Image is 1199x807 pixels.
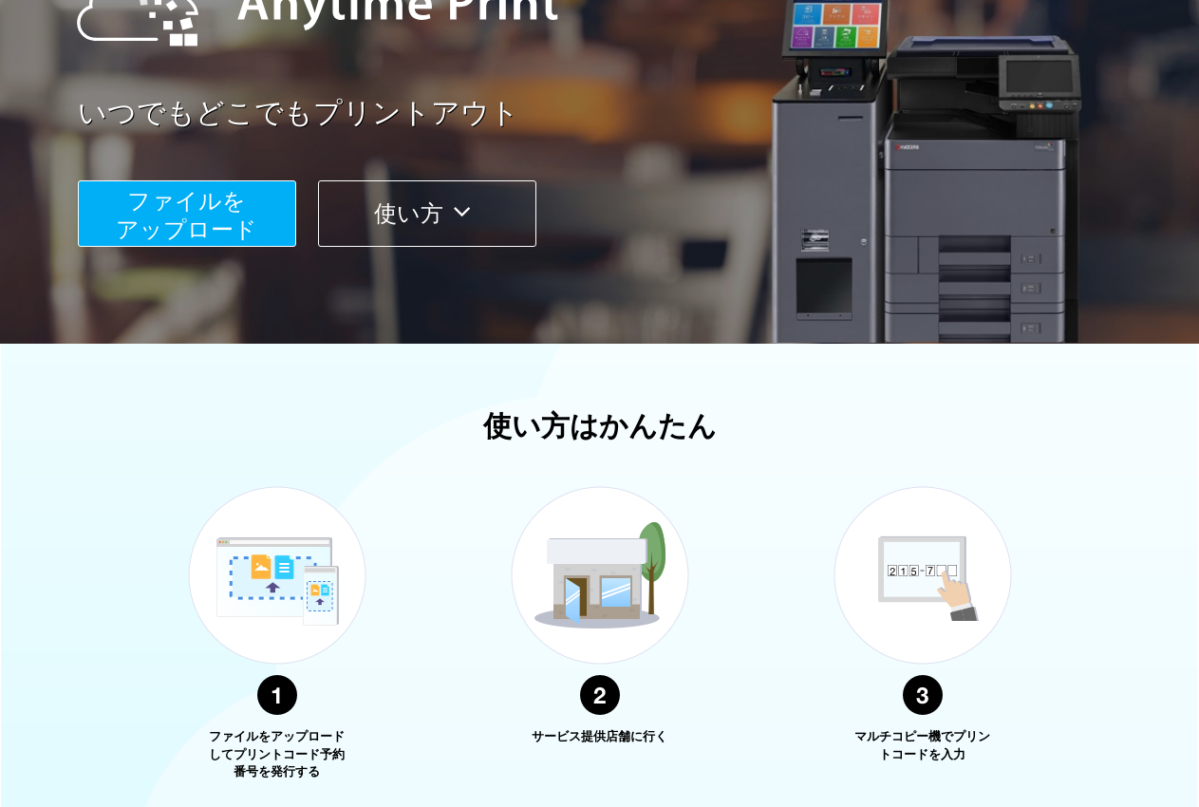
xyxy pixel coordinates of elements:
[116,188,257,242] span: ファイルを ​​アップロード
[78,93,1170,134] a: いつでもどこでもプリントアウト
[78,180,296,247] button: ファイルを​​アップロード
[852,728,994,763] p: マルチコピー機でプリントコードを入力
[206,728,348,781] p: ファイルをアップロードしてプリントコード予約番号を発行する
[529,728,671,746] p: サービス提供店舗に行く
[318,180,536,247] button: 使い方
